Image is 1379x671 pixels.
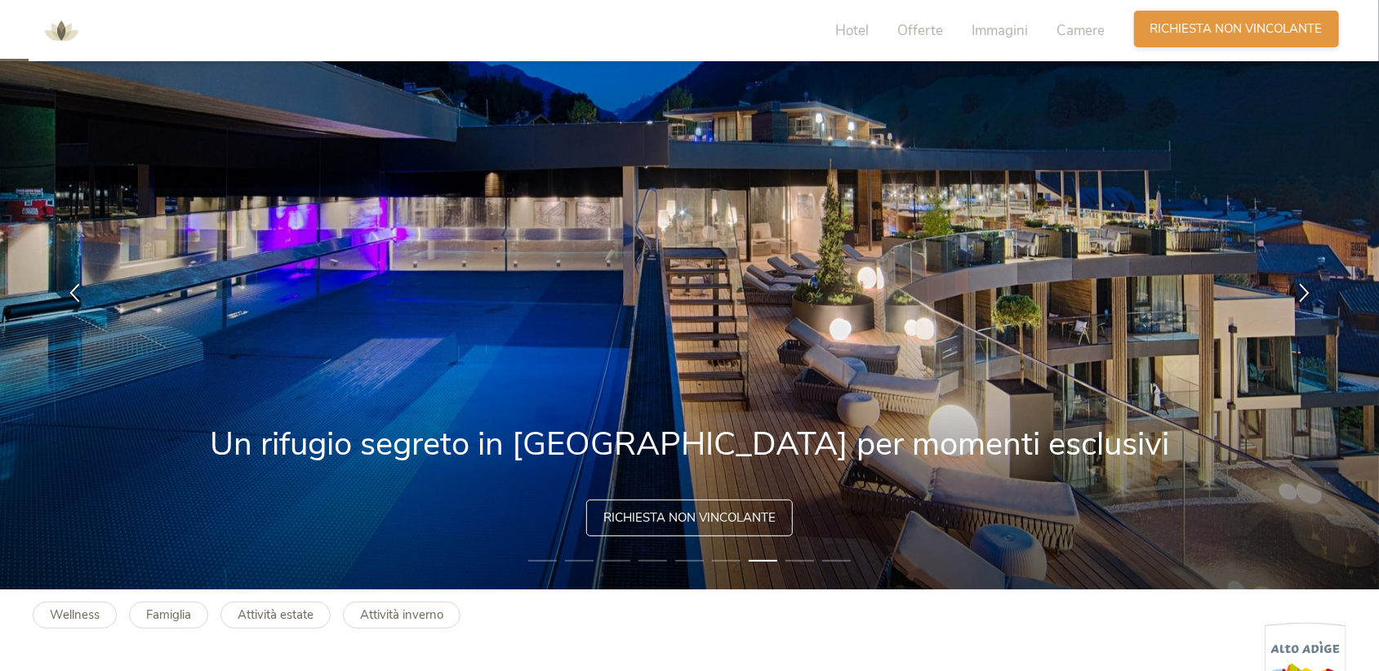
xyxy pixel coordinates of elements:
[972,21,1029,40] span: Immagini
[238,607,314,623] b: Attività estate
[37,24,86,36] a: AMONTI & LUNARIS Wellnessresort
[343,602,460,629] a: Attività inverno
[50,607,100,623] b: Wellness
[146,607,191,623] b: Famiglia
[1057,21,1105,40] span: Camere
[603,509,776,527] span: Richiesta non vincolante
[1150,20,1323,38] span: Richiesta non vincolante
[33,602,117,629] a: Wellness
[360,607,443,623] b: Attività inverno
[836,21,870,40] span: Hotel
[129,602,208,629] a: Famiglia
[898,21,944,40] span: Offerte
[37,7,86,56] img: AMONTI & LUNARIS Wellnessresort
[220,602,331,629] a: Attività estate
